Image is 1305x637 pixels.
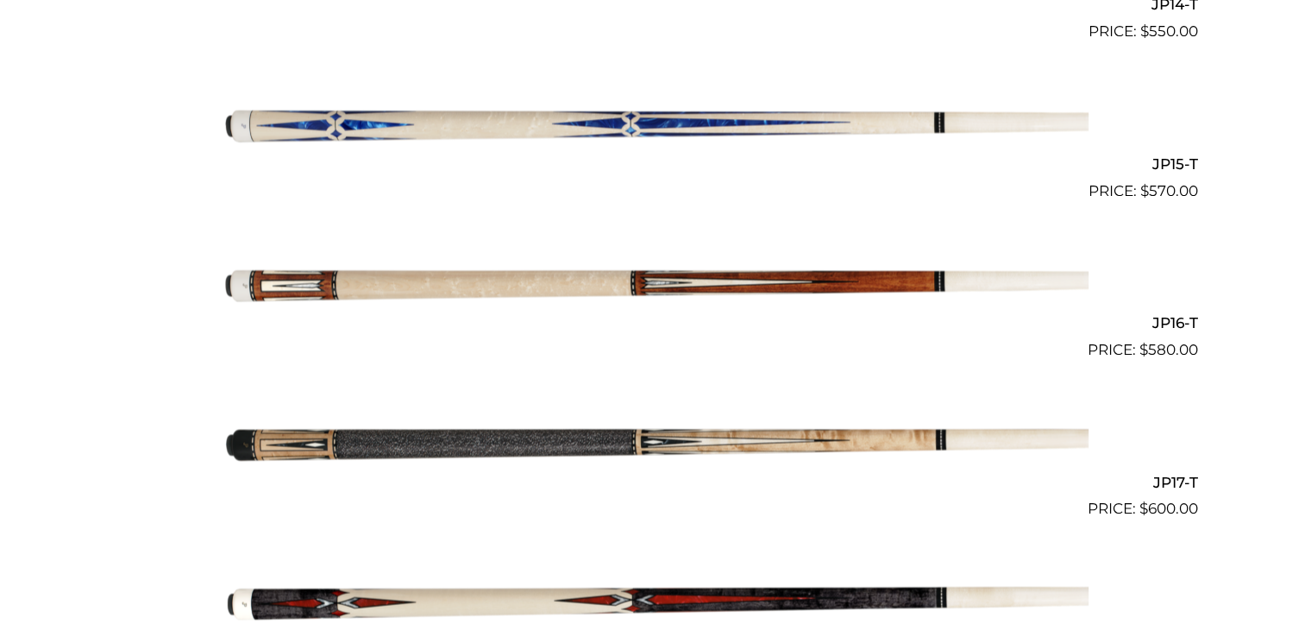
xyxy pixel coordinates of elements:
[1140,182,1149,199] span: $
[1139,500,1198,517] bdi: 600.00
[108,369,1198,520] a: JP17-T $600.00
[1140,22,1198,40] bdi: 550.00
[217,210,1089,355] img: JP16-T
[1140,182,1198,199] bdi: 570.00
[1139,341,1198,358] bdi: 580.00
[1139,500,1148,517] span: $
[1140,22,1149,40] span: $
[108,50,1198,202] a: JP15-T $570.00
[108,466,1198,498] h2: JP17-T
[217,50,1089,195] img: JP15-T
[217,369,1089,514] img: JP17-T
[108,148,1198,180] h2: JP15-T
[108,210,1198,362] a: JP16-T $580.00
[1139,341,1148,358] span: $
[108,307,1198,339] h2: JP16-T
